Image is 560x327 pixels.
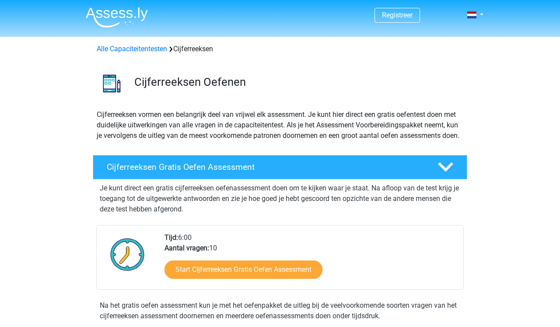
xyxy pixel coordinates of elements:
h3: Cijferreeksen Oefenen [134,75,460,89]
a: Start Cijferreeksen Gratis Oefen Assessment [164,260,322,279]
b: Aantal vragen: [164,244,209,252]
p: Cijferreeksen vormen een belangrijk deel van vrijwel elk assessment. Je kunt hier direct een grat... [97,109,463,141]
div: Na het gratis oefen assessment kun je met het oefenpakket de uitleg bij de veelvoorkomende soorte... [96,300,464,321]
div: 6:00 10 [158,232,463,289]
img: Klok [105,232,150,276]
b: Tijd: [164,233,178,242]
a: Alle Capaciteitentesten [97,45,167,53]
p: Je kunt direct een gratis cijferreeksen oefenassessment doen om te kijken waar je staat. Na afloo... [100,183,460,214]
a: Cijferreeksen Gratis Oefen Assessment [89,155,471,179]
div: Cijferreeksen [93,44,467,54]
img: cijferreeksen [93,65,130,102]
h4: Cijferreeksen Gratis Oefen Assessment [107,162,423,172]
img: Assessly [86,7,148,28]
a: Registreer [382,11,413,19]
